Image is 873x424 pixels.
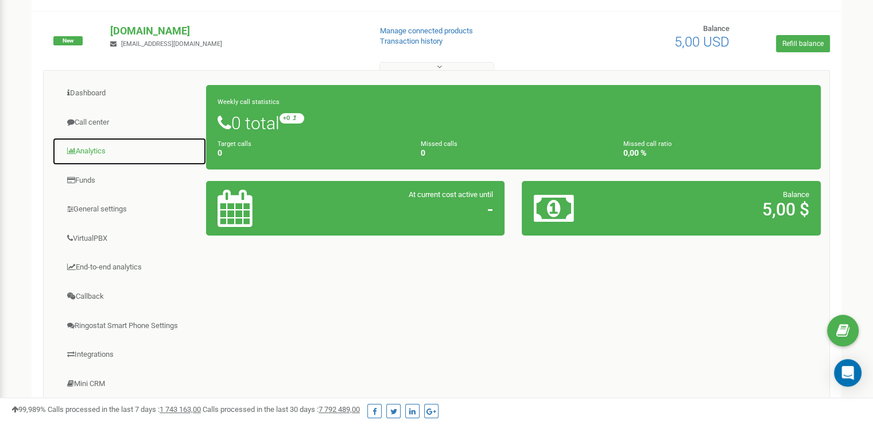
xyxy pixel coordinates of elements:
[52,195,207,223] a: General settings
[52,312,207,340] a: Ringostat Smart Phone Settings
[11,405,46,414] span: 99,989%
[203,405,360,414] span: Calls processed in the last 30 days :
[52,341,207,369] a: Integrations
[623,140,672,148] small: Missed call ratio
[421,149,607,157] h4: 0
[53,36,83,45] span: New
[52,137,207,165] a: Analytics
[218,98,280,106] small: Weekly call statistics
[380,26,473,35] a: Manage connected products
[160,405,201,414] u: 1 743 163,00
[52,225,207,253] a: VirtualPBX
[319,405,360,414] u: 7 792 489,00
[110,24,361,38] p: [DOMAIN_NAME]
[52,167,207,195] a: Funds
[315,200,493,219] h2: -
[380,37,443,45] a: Transaction history
[280,113,304,124] small: +0
[52,253,207,282] a: End-to-end analytics
[218,149,403,157] h4: 0
[218,113,809,133] h1: 0 total
[52,370,207,398] a: Mini CRM
[631,200,809,219] h2: 5,00 $
[121,40,222,48] span: [EMAIL_ADDRESS][DOMAIN_NAME]
[623,149,809,157] h4: 0,00 %
[703,24,730,33] span: Balance
[776,35,830,52] a: Refill balance
[52,109,207,137] a: Call center
[421,140,457,148] small: Missed calls
[834,359,862,387] div: Open Intercom Messenger
[783,190,809,199] span: Balance
[409,190,493,199] span: At current cost active until
[218,140,251,148] small: Target calls
[52,79,207,107] a: Dashboard
[52,283,207,311] a: Callback
[674,34,730,50] span: 5,00 USD
[48,405,201,414] span: Calls processed in the last 7 days :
